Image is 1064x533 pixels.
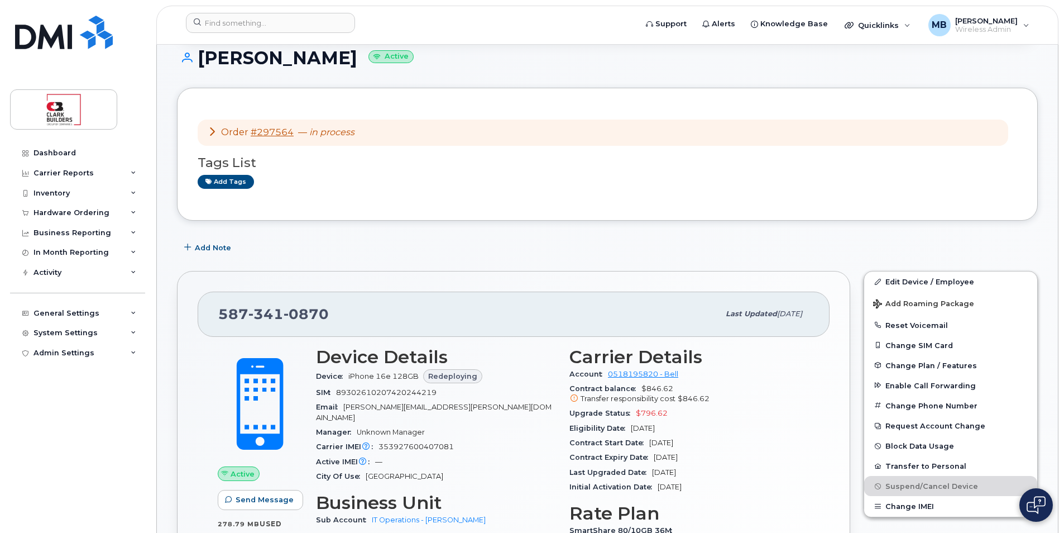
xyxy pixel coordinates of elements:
[864,272,1037,292] a: Edit Device / Employee
[655,18,687,30] span: Support
[569,370,608,378] span: Account
[198,175,254,189] a: Add tags
[864,496,1037,516] button: Change IMEI
[955,25,1018,34] span: Wireless Admin
[864,355,1037,375] button: Change Plan / Features
[652,468,676,477] span: [DATE]
[316,403,343,411] span: Email
[1027,496,1046,514] img: Open chat
[694,13,743,35] a: Alerts
[885,361,977,369] span: Change Plan / Features
[372,516,486,524] a: IT Operations - [PERSON_NAME]
[357,428,425,436] span: Unknown Manager
[316,347,556,367] h3: Device Details
[236,494,294,505] span: Send Message
[921,14,1037,36] div: Matthew Buttrey
[218,520,260,528] span: 278.79 MB
[569,347,809,367] h3: Carrier Details
[309,127,354,137] em: in process
[658,483,682,491] span: [DATE]
[316,388,336,397] span: SIM
[864,416,1037,436] button: Request Account Change
[864,335,1037,355] button: Change SIM Card
[569,384,809,404] span: $846.62
[316,493,556,513] h3: Business Unit
[569,503,809,524] h3: Rate Plan
[873,299,974,310] span: Add Roaming Package
[569,468,652,477] span: Last Upgraded Date
[864,292,1037,315] button: Add Roaming Package
[186,13,355,33] input: Find something...
[218,306,329,322] span: 587
[864,315,1037,335] button: Reset Voicemail
[608,370,678,378] a: 0518195820 - Bell
[932,18,947,32] span: MB
[955,16,1018,25] span: [PERSON_NAME]
[777,310,802,318] span: [DATE]
[760,18,828,30] span: Knowledge Base
[726,310,777,318] span: Last updated
[316,516,372,524] span: Sub Account
[284,306,329,322] span: 0870
[864,456,1037,476] button: Transfer to Personal
[864,396,1037,416] button: Change Phone Number
[864,375,1037,396] button: Enable Call Forwarding
[712,18,735,30] span: Alerts
[316,403,552,421] span: [PERSON_NAME][EMAIL_ADDRESS][PERSON_NAME][DOMAIN_NAME]
[316,472,366,480] span: City Of Use
[251,127,294,137] a: #297564
[316,372,348,380] span: Device
[678,394,710,403] span: $846.62
[631,424,655,432] span: [DATE]
[177,237,241,258] button: Add Note
[298,127,354,137] span: —
[649,439,673,447] span: [DATE]
[569,409,636,417] span: Upgrade Status
[569,483,658,491] span: Initial Activation Date
[316,442,378,451] span: Carrier IMEI
[581,394,675,403] span: Transfer responsibility cost
[569,384,641,393] span: Contract balance
[218,490,303,510] button: Send Message
[348,372,419,380] span: iPhone 16e 128GB
[248,306,284,322] span: 341
[198,156,1017,170] h3: Tags List
[336,388,437,397] span: 89302610207420244219
[428,371,477,382] span: Redeploying
[375,458,382,466] span: —
[569,439,649,447] span: Contract Start Date
[231,469,255,479] span: Active
[569,424,631,432] span: Eligibility Date
[195,242,231,253] span: Add Note
[221,127,248,137] span: Order
[885,381,976,389] span: Enable Call Forwarding
[316,458,375,466] span: Active IMEI
[636,409,668,417] span: $796.62
[177,48,1038,68] h1: [PERSON_NAME]
[260,520,282,528] span: used
[864,476,1037,496] button: Suspend/Cancel Device
[366,472,443,480] span: [GEOGRAPHIC_DATA]
[864,436,1037,456] button: Block Data Usage
[743,13,836,35] a: Knowledge Base
[368,50,414,63] small: Active
[858,21,899,30] span: Quicklinks
[378,442,454,451] span: 353927600407081
[569,453,654,461] span: Contract Expiry Date
[837,14,918,36] div: Quicklinks
[885,482,978,491] span: Suspend/Cancel Device
[316,428,357,436] span: Manager
[638,13,694,35] a: Support
[654,453,678,461] span: [DATE]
